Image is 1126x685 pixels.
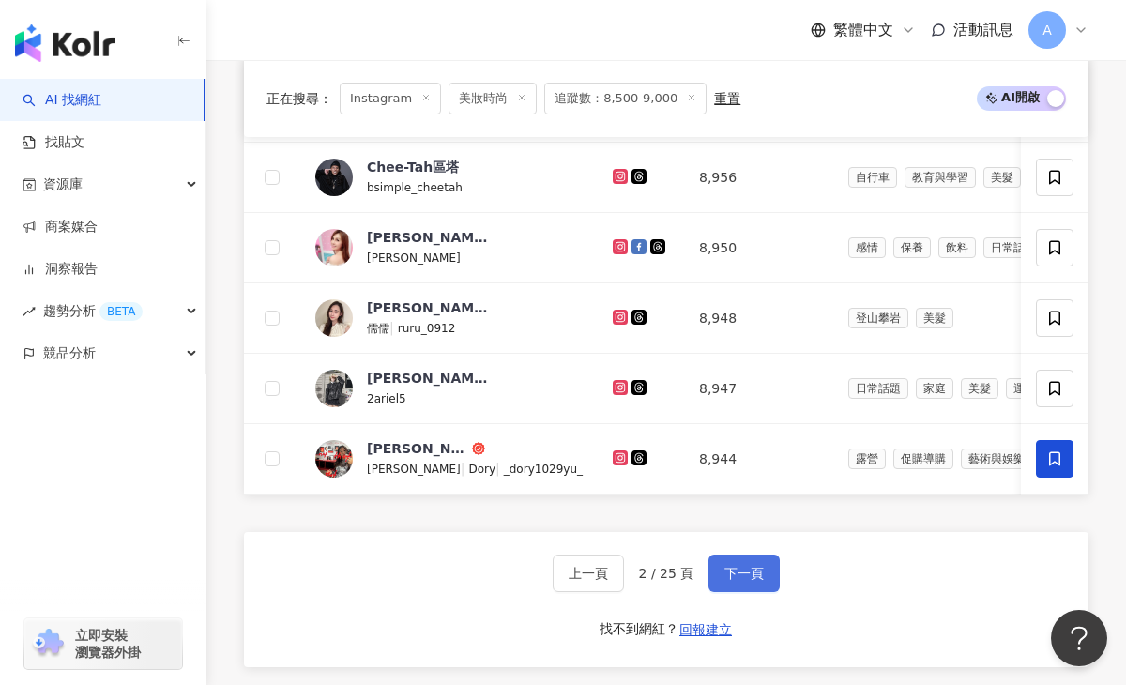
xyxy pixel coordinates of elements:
[367,439,468,458] div: [PERSON_NAME]
[43,332,96,374] span: 競品分析
[23,91,101,110] a: searchAI 找網紅
[315,299,353,337] img: KOL Avatar
[43,163,83,205] span: 資源庫
[916,378,953,399] span: 家庭
[1042,20,1052,40] span: A
[684,424,833,495] td: 8,944
[315,370,353,407] img: KOL Avatar
[983,237,1043,258] span: 日常話題
[266,91,332,106] span: 正在搜尋 ：
[461,461,469,476] span: |
[848,237,886,258] span: 感情
[708,555,780,592] button: 下一頁
[367,228,489,247] div: [PERSON_NAME]
[340,83,441,114] span: Instagram
[961,449,1032,469] span: 藝術與娛樂
[315,159,353,196] img: KOL Avatar
[367,298,489,317] div: [PERSON_NAME]
[961,378,998,399] span: 美髮
[684,354,833,424] td: 8,947
[684,283,833,354] td: 8,948
[367,369,489,388] div: [PERSON_NAME]儿 [PERSON_NAME]
[848,449,886,469] span: 露營
[367,463,461,476] span: [PERSON_NAME]
[639,566,694,581] span: 2 / 25 頁
[684,143,833,213] td: 8,956
[495,461,504,476] span: |
[367,158,459,176] div: Chee-Tah區塔
[893,449,953,469] span: 促購導購
[315,229,353,266] img: KOL Avatar
[23,305,36,318] span: rise
[833,20,893,40] span: 繁體中文
[367,392,406,405] span: 2ariel5
[30,629,67,659] img: chrome extension
[315,228,583,267] a: KOL Avatar[PERSON_NAME][PERSON_NAME]
[544,83,707,114] span: 追蹤數：8,500-9,000
[1051,610,1107,666] iframe: Help Scout Beacon - Open
[684,213,833,283] td: 8,950
[367,251,461,265] span: [PERSON_NAME]
[449,83,537,114] span: 美妝時尚
[389,320,398,335] span: |
[367,322,389,335] span: 儒儒
[315,298,583,338] a: KOL Avatar[PERSON_NAME]儒儒|ruru_0912
[23,260,98,279] a: 洞察報告
[99,302,143,321] div: BETA
[848,378,908,399] span: 日常話題
[983,167,1021,188] span: 美髮
[678,615,733,645] button: 回報建立
[553,555,624,592] button: 上一頁
[848,167,897,188] span: 自行車
[714,91,740,106] div: 重置
[315,158,583,197] a: KOL AvatarChee-Tah區塔bsimple_cheetah
[315,440,353,478] img: KOL Avatar
[893,237,931,258] span: 保養
[679,622,732,637] span: 回報建立
[848,308,908,328] span: 登山攀岩
[398,322,456,335] span: ruru_0912
[23,218,98,236] a: 商案媒合
[367,181,463,194] span: bsimple_cheetah
[905,167,976,188] span: 教育與學習
[1006,378,1043,399] span: 運動
[953,21,1013,38] span: 活動訊息
[15,24,115,62] img: logo
[724,566,764,581] span: 下一頁
[24,618,182,669] a: chrome extension立即安裝 瀏覽器外掛
[315,369,583,408] a: KOL Avatar[PERSON_NAME]儿 [PERSON_NAME]2ariel5
[43,290,143,332] span: 趨勢分析
[315,439,583,479] a: KOL Avatar[PERSON_NAME][PERSON_NAME]|Dory|_dory1029yu_
[569,566,608,581] span: 上一頁
[468,463,495,476] span: Dory
[600,620,678,639] div: 找不到網紅？
[916,308,953,328] span: 美髮
[75,627,141,661] span: 立即安裝 瀏覽器外掛
[938,237,976,258] span: 飲料
[504,463,583,476] span: _dory1029yu_
[23,133,84,152] a: 找貼文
